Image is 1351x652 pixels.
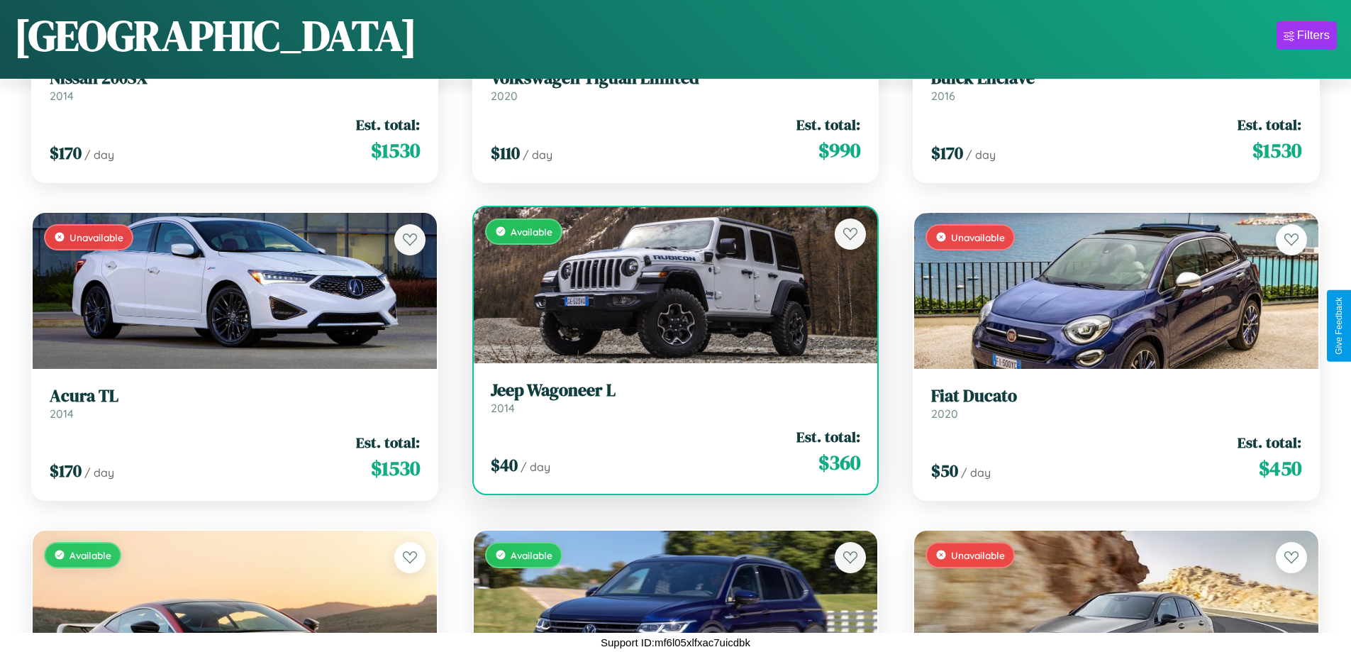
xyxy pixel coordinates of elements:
span: / day [961,465,991,480]
span: $ 40 [491,453,518,477]
button: Filters [1277,21,1337,50]
span: $ 990 [818,136,860,165]
h3: Buick Enclave [931,68,1301,89]
h1: [GEOGRAPHIC_DATA] [14,6,417,65]
span: / day [84,148,114,162]
span: 2016 [931,89,955,103]
span: $ 170 [50,459,82,482]
span: Available [70,549,111,561]
a: Fiat Ducato2020 [931,386,1301,421]
span: / day [521,460,550,474]
h3: Fiat Ducato [931,386,1301,407]
span: $ 1530 [1252,136,1301,165]
span: $ 450 [1259,454,1301,482]
span: Est. total: [1238,432,1301,453]
span: Est. total: [796,426,860,447]
a: Jeep Wagoneer L2014 [491,380,861,415]
span: $ 1530 [371,454,420,482]
a: Acura TL2014 [50,386,420,421]
h3: Jeep Wagoneer L [491,380,861,401]
p: Support ID: mf6l05xlfxac7uicdbk [601,633,750,652]
span: $ 1530 [371,136,420,165]
h3: Nissan 200SX [50,68,420,89]
span: $ 50 [931,459,958,482]
span: Est. total: [356,114,420,135]
span: Available [511,549,552,561]
span: Unavailable [70,231,123,243]
span: / day [523,148,552,162]
h3: Acura TL [50,386,420,407]
span: $ 170 [50,141,82,165]
span: 2014 [50,407,74,421]
span: 2020 [931,407,958,421]
span: Available [511,226,552,238]
span: Unavailable [951,231,1005,243]
span: 2020 [491,89,518,103]
h3: Volkswagen Tiguan Limited [491,68,861,89]
a: Buick Enclave2016 [931,68,1301,103]
a: Nissan 200SX2014 [50,68,420,103]
span: 2014 [491,401,515,415]
span: $ 110 [491,141,520,165]
span: / day [84,465,114,480]
span: Unavailable [951,549,1005,561]
span: $ 170 [931,141,963,165]
span: Est. total: [1238,114,1301,135]
span: Est. total: [356,432,420,453]
span: Est. total: [796,114,860,135]
span: $ 360 [818,448,860,477]
div: Filters [1297,28,1330,43]
div: Give Feedback [1334,297,1344,355]
a: Volkswagen Tiguan Limited2020 [491,68,861,103]
span: / day [966,148,996,162]
span: 2014 [50,89,74,103]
